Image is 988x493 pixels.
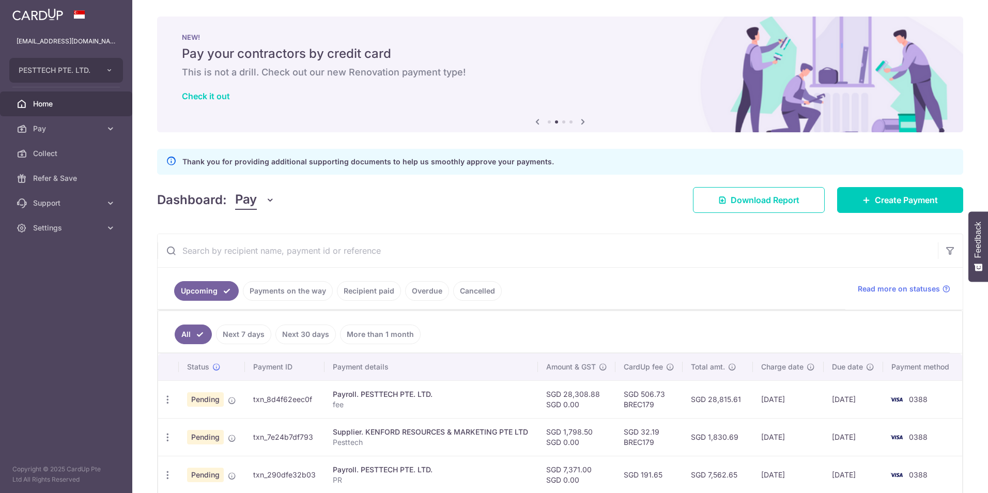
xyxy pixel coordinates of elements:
[333,389,530,399] div: Payroll. PESTTECH PTE. LTD.
[33,223,101,233] span: Settings
[33,124,101,134] span: Pay
[182,45,938,62] h5: Pay your contractors by credit card
[546,362,596,372] span: Amount & GST
[187,392,224,407] span: Pending
[753,418,824,456] td: [DATE]
[968,211,988,282] button: Feedback - Show survey
[909,470,928,479] span: 0388
[235,190,275,210] button: Pay
[974,222,983,258] span: Feedback
[182,91,230,101] a: Check it out
[886,469,907,481] img: Bank Card
[875,194,938,206] span: Create Payment
[405,281,449,301] a: Overdue
[175,325,212,344] a: All
[157,191,227,209] h4: Dashboard:
[761,362,804,372] span: Charge date
[9,58,123,83] button: PESTTECH PTE. LTD.
[333,437,530,448] p: Pesttech
[275,325,336,344] a: Next 30 days
[824,380,883,418] td: [DATE]
[157,17,963,132] img: Renovation banner
[33,173,101,183] span: Refer & Save
[453,281,502,301] a: Cancelled
[174,281,239,301] a: Upcoming
[909,395,928,404] span: 0388
[17,36,116,47] p: [EMAIL_ADDRESS][DOMAIN_NAME]
[858,284,950,294] a: Read more on statuses
[187,430,224,444] span: Pending
[624,362,663,372] span: CardUp fee
[909,433,928,441] span: 0388
[333,465,530,475] div: Payroll. PESTTECH PTE. LTD.
[245,353,325,380] th: Payment ID
[325,353,538,380] th: Payment details
[33,148,101,159] span: Collect
[858,284,940,294] span: Read more on statuses
[538,418,615,456] td: SGD 1,798.50 SGD 0.00
[683,418,753,456] td: SGD 1,830.69
[187,468,224,482] span: Pending
[337,281,401,301] a: Recipient paid
[333,427,530,437] div: Supplier. KENFORD RESOURCES & MARKETING PTE LTD
[182,156,554,168] p: Thank you for providing additional supporting documents to help us smoothly approve your payments.
[886,431,907,443] img: Bank Card
[182,66,938,79] h6: This is not a drill. Check out our new Renovation payment type!
[33,99,101,109] span: Home
[333,399,530,410] p: fee
[615,380,683,418] td: SGD 506.73 BREC179
[182,33,938,41] p: NEW!
[245,418,325,456] td: txn_7e24b7df793
[538,380,615,418] td: SGD 28,308.88 SGD 0.00
[235,190,257,210] span: Pay
[922,462,978,488] iframe: Opens a widget where you can find more information
[886,393,907,406] img: Bank Card
[12,8,63,21] img: CardUp
[245,380,325,418] td: txn_8d4f62eec0f
[158,234,938,267] input: Search by recipient name, payment id or reference
[837,187,963,213] a: Create Payment
[340,325,421,344] a: More than 1 month
[615,418,683,456] td: SGD 32.19 BREC179
[243,281,333,301] a: Payments on the way
[187,362,209,372] span: Status
[683,380,753,418] td: SGD 28,815.61
[19,65,95,75] span: PESTTECH PTE. LTD.
[883,353,962,380] th: Payment method
[33,198,101,208] span: Support
[216,325,271,344] a: Next 7 days
[333,475,530,485] p: PR
[693,187,825,213] a: Download Report
[731,194,799,206] span: Download Report
[753,380,824,418] td: [DATE]
[832,362,863,372] span: Due date
[691,362,725,372] span: Total amt.
[824,418,883,456] td: [DATE]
